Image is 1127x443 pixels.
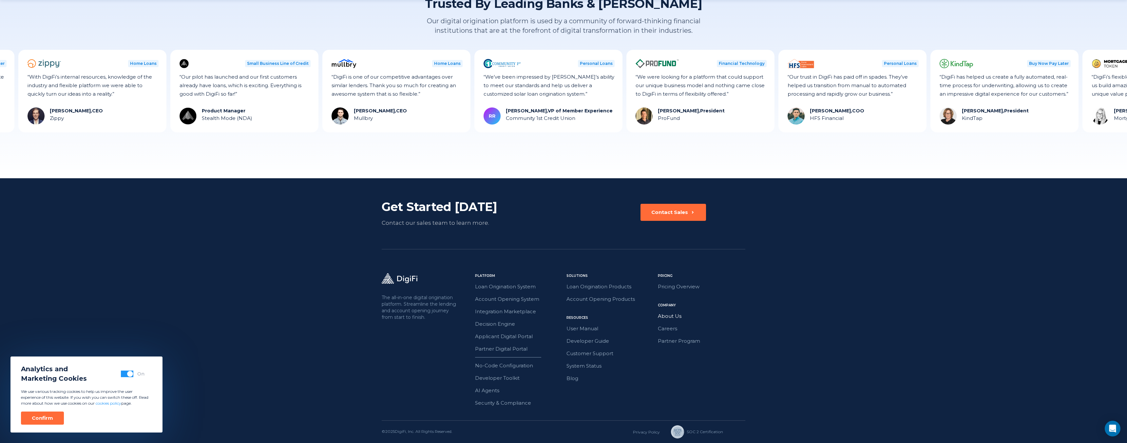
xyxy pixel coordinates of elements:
[382,429,452,435] div: © 2025 DigiFi, Inc. All Rights Reserved.
[566,273,654,279] div: Solutions
[810,114,864,123] div: HFS Financial
[882,60,919,67] div: Personal Loans
[32,415,53,421] div: Confirm
[484,73,615,98] div: “We’ve been impressed by [PERSON_NAME]’s ability to meet our standards and help us deliver a cust...
[651,209,688,216] div: Contact Sales
[506,107,613,114] div: [PERSON_NAME], VP of Member Experience
[1105,421,1120,436] div: Open Intercom Messenger
[636,73,767,98] div: “We were looking for a platform that could support our unique business model and nothing came clo...
[633,430,660,434] a: Privacy Policy
[658,303,745,308] div: Company
[717,60,767,67] div: Financial Technology
[332,107,349,125] img: Hale Shaw, CEO Avatar
[658,312,745,320] a: About Us
[658,273,745,279] div: Pricing
[1027,60,1071,67] div: Buy Now Pay Later
[566,315,654,320] div: Resources
[962,107,1029,114] div: [PERSON_NAME], President
[658,114,725,123] div: ProFund
[354,107,407,114] div: [PERSON_NAME], CEO
[475,320,563,328] a: Decision Engine
[475,307,563,316] a: Integration Marketplace
[128,60,159,67] div: Home Loans
[21,412,64,425] button: Confirm
[506,114,613,123] div: Community 1st Credit Union
[940,73,1071,98] div: “DigiFi has helped us create a fully automated, real-time process for underwriting, allowing us t...
[566,349,654,358] a: Customer Support
[566,324,654,333] a: User Manual
[382,218,527,227] div: Contact our sales team to learn more.
[810,107,864,114] div: [PERSON_NAME], COO
[636,107,653,125] img: Tim Trankina, President Avatar
[788,73,919,98] div: “Our trust in DigiFi has paid off in spades. They’ve helped us transition from manual to automate...
[687,429,723,435] div: SOC 2 Сertification
[640,204,706,221] button: Contact Sales
[421,16,706,35] p: Our digital origination platform is used by a community of forward-thinking financial institution...
[432,60,463,67] div: Home Loans
[940,107,957,125] img: Cathy Iannuzzelli, President Avatar
[475,332,563,341] a: Applicant Digital Portal
[962,114,1029,123] div: KindTap
[566,295,654,303] a: Account Opening Products
[28,73,159,98] div: “With DigiFi’s internal resources, knowledge of the industry and flexible platform we were able t...
[671,425,715,438] a: SOC 2 Сertification
[566,374,654,383] a: Blog
[578,60,615,67] div: Personal Loans
[21,389,152,406] p: We use various tracking cookies to help us improve the user experience of this website. If you wi...
[332,73,463,98] div: “DigiFi is one of our competitive advantages over similar lenders. Thank you so much for creating...
[566,337,654,345] a: Developer Guide
[640,204,706,227] a: Contact Sales
[202,107,252,114] div: Product Manager
[475,361,563,370] a: No-Code Configuration
[28,107,45,125] img: Ben Halliday, CEO Avatar
[245,60,311,67] div: Small Business Line of Credit
[180,107,197,125] img: Product Manager Avatar
[50,107,103,114] div: [PERSON_NAME], CEO
[382,199,527,214] div: Get Started [DATE]
[21,364,87,374] span: Analytics and
[475,273,563,279] div: Platform
[658,324,745,333] a: Careers
[475,282,563,291] a: Loan Origination System
[137,371,144,377] div: On
[658,282,745,291] a: Pricing Overview
[475,399,563,407] a: Security & Compliance
[1092,107,1109,125] img: Lauren Romanowski, COO Avatar
[21,374,87,383] span: Marketing Cookies
[96,401,121,406] a: cookies policy
[382,294,458,320] p: The all-in-one digital origination platform. Streamline the lending and account opening journey f...
[354,114,407,123] div: Mullbry
[50,114,103,123] div: Zippy
[475,386,563,395] a: AI Agents
[566,282,654,291] a: Loan Origination Products
[484,107,501,125] img: Rebecca Riker, VP of Member Experience Avatar
[475,345,563,353] a: Partner Digital Portal
[475,374,563,382] a: Developer Toolkit
[202,114,252,123] div: Stealth Mode (NDA)
[788,107,805,125] img: Andrew Collins, COO Avatar
[658,337,745,345] a: Partner Program
[566,362,654,370] a: System Status
[475,295,563,303] a: Account Opening System
[658,107,725,114] div: [PERSON_NAME], President
[180,73,311,98] div: “Our pilot has launched and our first customers already have loans, which is exciting. Everything...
